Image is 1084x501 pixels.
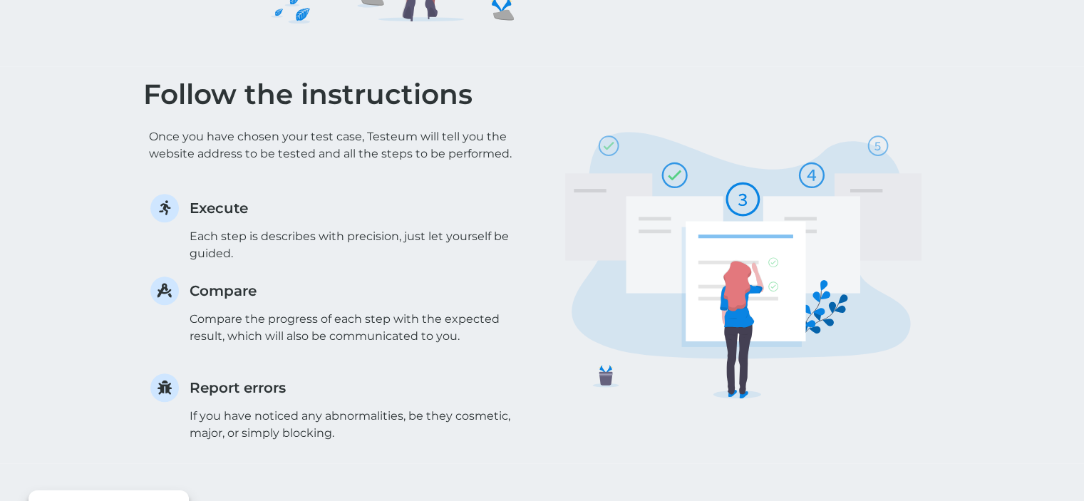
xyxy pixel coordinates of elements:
h2: Follow the instructions [143,81,535,108]
span: Report errors [190,379,286,396]
p: Compare the progress of each step with the expected result, which will also be communicated to you. [190,311,522,345]
p: Each step is describes with precision, just let yourself be guided. [190,228,522,262]
img: TESTERS IMG 3 [565,132,922,398]
span: Once you have chosen your test case, Testeum will tell you the website address to be tested and a... [149,130,512,160]
span: Compare [190,282,257,299]
span: Execute [190,200,248,217]
p: If you have noticed any abnormalities, be they cosmetic, major, or simply blocking. [190,408,528,442]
